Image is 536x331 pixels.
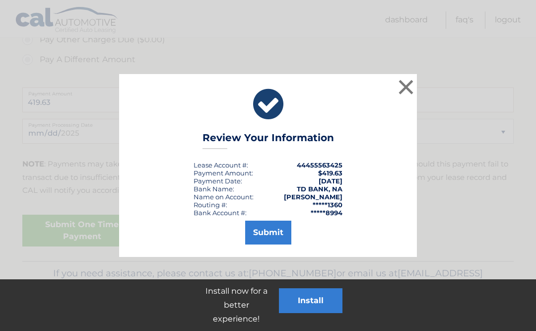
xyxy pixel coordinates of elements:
strong: [PERSON_NAME] [284,193,342,201]
button: Submit [245,221,291,245]
div: Bank Name: [194,185,234,193]
button: Install [279,288,342,313]
div: Name on Account: [194,193,254,201]
div: Routing #: [194,201,227,209]
div: : [194,177,242,185]
span: $419.63 [318,169,342,177]
button: × [396,77,416,97]
strong: TD BANK, NA [297,185,342,193]
div: Lease Account #: [194,161,248,169]
strong: 44455563425 [297,161,342,169]
span: Payment Date [194,177,241,185]
div: Payment Amount: [194,169,253,177]
span: [DATE] [319,177,342,185]
p: Install now for a better experience! [194,284,279,326]
div: Bank Account #: [194,209,247,217]
h3: Review Your Information [202,132,334,149]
